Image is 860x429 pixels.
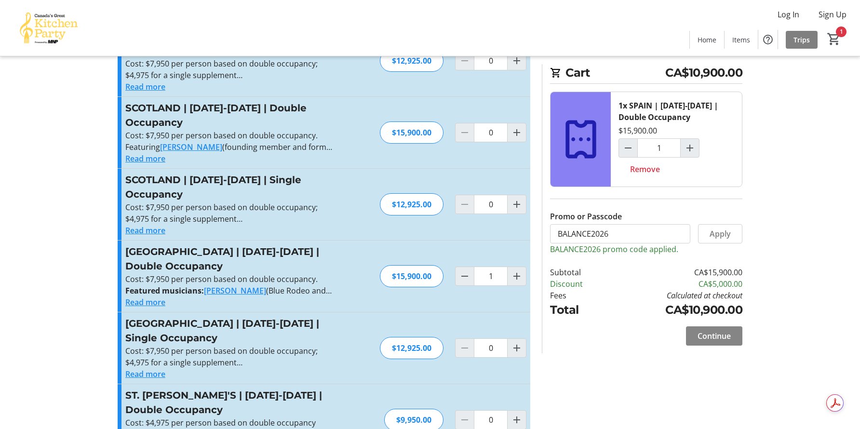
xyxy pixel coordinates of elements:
[125,225,165,236] button: Read more
[811,7,854,22] button: Sign Up
[380,193,443,215] div: $12,925.00
[125,153,165,164] button: Read more
[125,141,336,153] p: Featuring (founding member and former lead singer, guitarist and primary songwriter of the Barena...
[125,296,165,308] button: Read more
[125,173,336,201] h3: SCOTLAND | [DATE]-[DATE] | Single Occupancy
[619,139,637,157] button: Decrement by one
[778,9,799,20] span: Log In
[508,339,526,357] button: Increment by one
[550,224,690,243] input: Enter promo or passcode
[686,326,742,346] button: Continue
[607,278,742,290] td: CA$5,000.00
[125,244,336,273] h3: [GEOGRAPHIC_DATA] | [DATE]-[DATE] | Double Occupancy
[125,285,336,296] p: (Blue Rodeo and the [PERSON_NAME] Band), ([PERSON_NAME] and the Legendary Hearts and The Cariboo ...
[125,273,336,285] p: Cost: $7,950 per person based on double occupancy.
[456,267,474,285] button: Decrement by one
[607,301,742,319] td: CA$10,900.00
[630,163,660,175] span: Remove
[618,125,657,136] div: $15,900.00
[474,51,508,70] input: SICILY | May 2-9, 2026 | Single Occupancy Quantity
[474,267,508,286] input: SPAIN | May 12-19, 2026 | Double Occupancy Quantity
[550,64,742,84] h2: Cart
[618,100,734,123] div: 1x SPAIN | [DATE]-[DATE] | Double Occupancy
[550,278,607,290] td: Discount
[474,123,508,142] input: SCOTLAND | May 4-11, 2026 | Double Occupancy Quantity
[690,31,724,49] a: Home
[6,4,92,52] img: Canada’s Great Kitchen Party's Logo
[380,337,443,359] div: $12,925.00
[725,31,758,49] a: Items
[125,130,336,141] p: Cost: $7,950 per person based on double occupancy.
[793,35,810,45] span: Trips
[710,228,731,240] span: Apply
[770,7,807,22] button: Log In
[508,195,526,214] button: Increment by one
[732,35,750,45] span: Items
[665,64,742,81] span: CA$10,900.00
[125,417,336,429] p: Cost: $4,975 per person based on double occupancy
[607,267,742,278] td: CA$15,900.00
[508,123,526,142] button: Increment by one
[125,201,336,225] p: Cost: $7,950 per person based on double occupancy; $4,975 for a single supplement
[698,35,716,45] span: Home
[637,138,681,158] input: SPAIN | May 12-19, 2026 | Double Occupancy Quantity
[698,330,731,342] span: Continue
[125,58,336,81] p: Cost: $7,950 per person based on double occupancy; $4,975 for a single supplement
[125,81,165,93] button: Read more
[380,265,443,287] div: $15,900.00
[786,31,818,49] a: Trips
[380,121,443,144] div: $15,900.00
[508,52,526,70] button: Increment by one
[508,411,526,429] button: Increment by one
[758,30,778,49] button: Help
[698,224,742,243] button: Apply
[618,160,672,179] button: Remove
[125,388,336,417] h3: ST. [PERSON_NAME]'S | [DATE]-[DATE] | Double Occupancy
[380,50,443,72] div: $12,925.00
[474,338,508,358] input: SPAIN | May 12-19, 2026 | Single Occupancy Quantity
[607,290,742,301] td: Calculated at checkout
[550,243,742,255] p: BALANCE2026 promo code applied.
[550,211,622,222] label: Promo or Passcode
[508,267,526,285] button: Increment by one
[550,267,607,278] td: Subtotal
[681,139,699,157] button: Increment by one
[125,101,336,130] h3: SCOTLAND | [DATE]-[DATE] | Double Occupancy
[125,285,266,296] strong: Featured musicians:
[204,285,266,296] a: [PERSON_NAME]
[550,290,607,301] td: Fees
[160,142,222,152] a: [PERSON_NAME]
[474,195,508,214] input: SCOTLAND | May 4-11, 2026 | Single Occupancy Quantity
[125,316,336,345] h3: [GEOGRAPHIC_DATA] | [DATE]-[DATE] | Single Occupancy
[825,30,843,48] button: Cart
[125,345,336,368] p: Cost: $7,950 per person based on double occupancy; $4,975 for a single supplement
[819,9,847,20] span: Sign Up
[125,368,165,380] button: Read more
[550,301,607,319] td: Total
